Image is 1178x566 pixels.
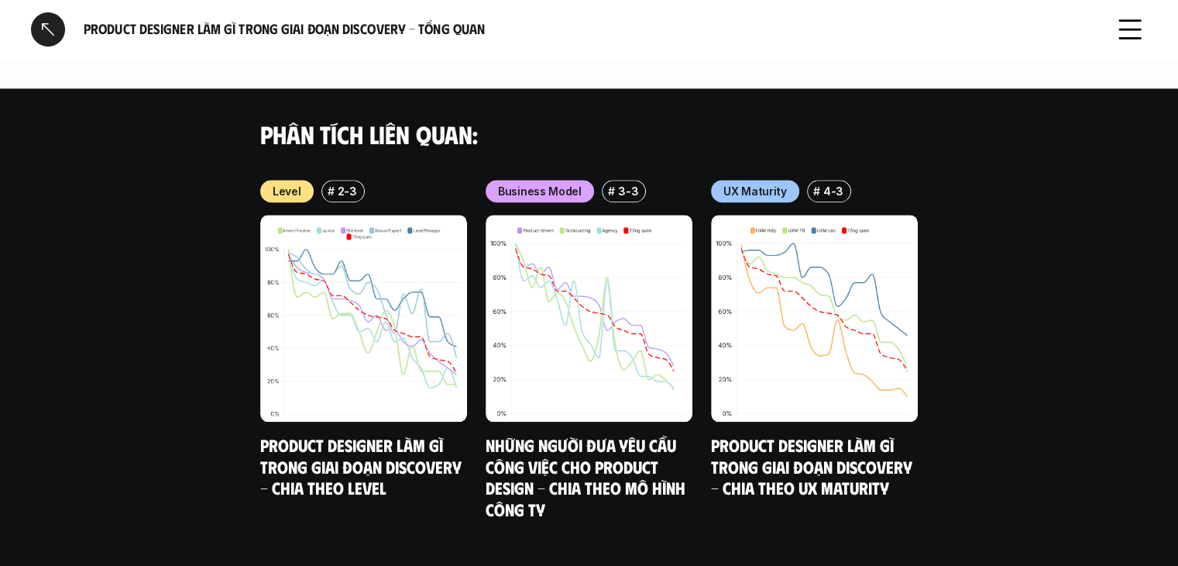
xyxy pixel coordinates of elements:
[273,183,301,199] p: Level
[723,183,787,199] p: UX Maturity
[608,185,615,197] h6: #
[618,183,638,199] p: 3-3
[486,435,689,520] a: Những người đưa yêu cầu công việc cho Product Design - Chia theo mô hình công ty
[711,435,915,499] a: Product Designer làm gì trong giai đoạn Discovery - Chia theo UX Maturity
[498,183,582,199] p: Business Model
[327,185,334,197] h6: #
[260,435,465,499] a: Product Designer làm gì trong giai đoạn Discovery - Chia theo Level
[260,119,919,149] h4: Phân tích liên quan:
[84,20,1094,38] h6: Product Designer làm gì trong giai đoạn Discovery - Tổng quan
[337,183,356,199] p: 2-3
[813,185,820,197] h6: #
[823,183,843,199] p: 4-3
